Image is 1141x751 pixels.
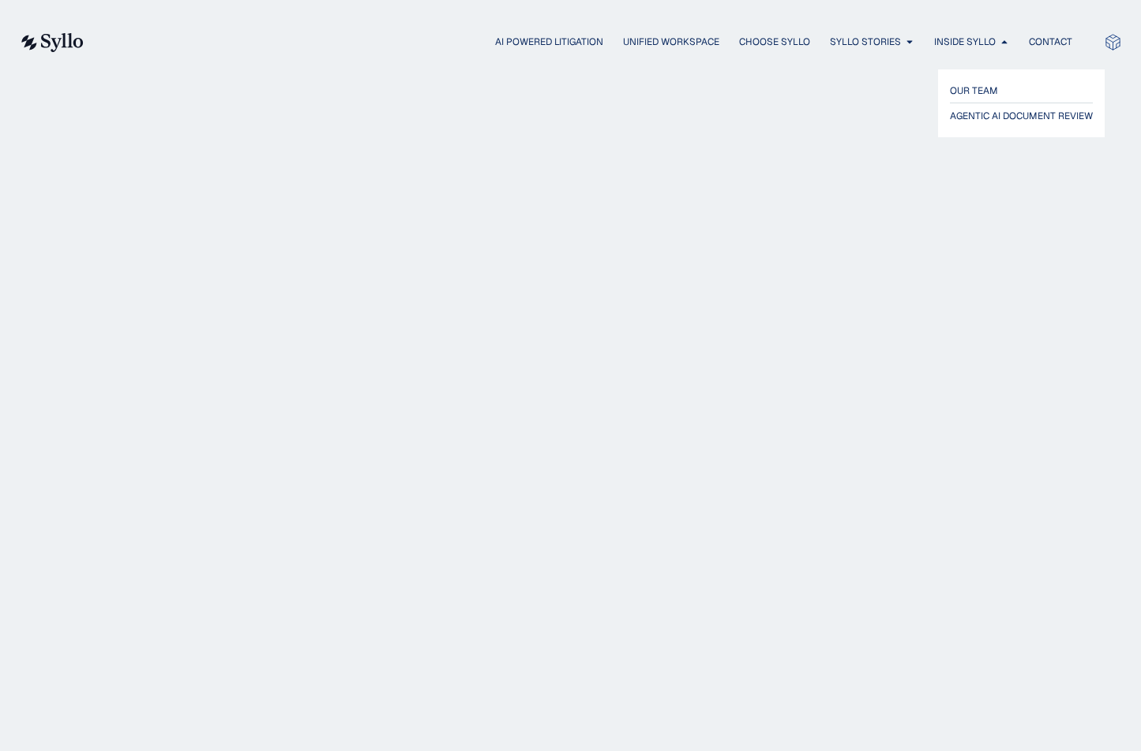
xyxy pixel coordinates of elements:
[19,33,84,52] img: syllo
[950,81,998,100] span: OUR TEAM
[115,35,1072,50] div: Menu Toggle
[623,35,719,49] a: Unified Workspace
[934,35,996,49] a: Inside Syllo
[950,81,1093,100] a: OUR TEAM
[115,35,1072,50] nav: Menu
[739,35,810,49] a: Choose Syllo
[495,35,603,49] a: AI Powered Litigation
[1029,35,1072,49] a: Contact
[950,106,1093,125] a: AGENTIC AI DOCUMENT REVIEW
[830,35,901,49] a: Syllo Stories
